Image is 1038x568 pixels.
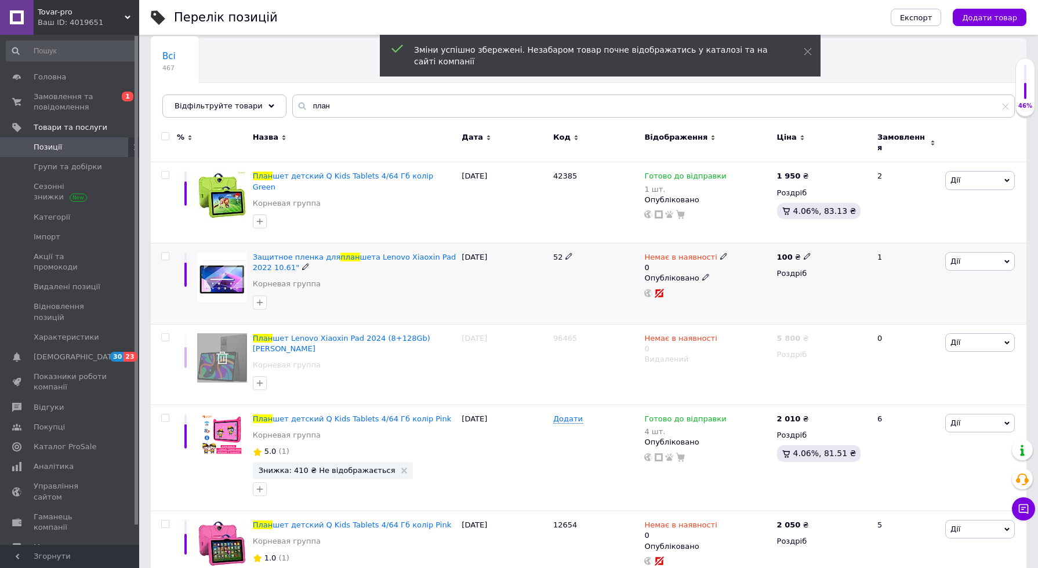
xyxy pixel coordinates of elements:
span: 4.06%, 83.13 ₴ [793,206,856,216]
div: 1 [870,243,942,324]
div: Опубліковано [644,195,771,205]
span: Дії [950,257,960,265]
a: Планшет детский Q Kids Tablets 4/64 Гб колір Pink [253,520,451,529]
img: Планшет детский Q Kids Tablets 4/64 Гб колір Green [197,171,247,219]
span: Замовлення та повідомлення [34,92,107,112]
div: Роздріб [777,536,868,547]
span: Немає в наявності [644,520,717,533]
img: Планшет детский Q Kids Tablets 4/64 Гб колір Pink [197,520,247,567]
span: Головна [34,72,66,82]
a: Корневая группа [253,279,321,289]
span: [DEMOGRAPHIC_DATA] [34,352,119,362]
span: Імпорт [34,232,60,242]
span: Групи та добірки [34,162,102,172]
div: 0 [644,333,717,354]
span: Каталог ProSale [34,442,96,452]
a: Корневая группа [253,360,321,370]
span: Всі [162,51,176,61]
div: 0 [644,520,717,541]
span: 12654 [553,520,577,529]
a: Корневая группа [253,198,321,209]
span: Відновлення позицій [34,301,107,322]
span: Позиції [34,142,62,152]
span: 4.06%, 81.51 ₴ [793,449,856,458]
span: план [340,253,360,261]
span: 23 [124,352,137,362]
span: % [177,132,184,143]
div: 46% [1016,102,1035,110]
span: Дії [950,525,960,533]
span: Товари та послуги [34,122,107,133]
div: Видалений [644,354,771,365]
div: Роздріб [777,268,868,279]
span: Акції та промокоди [34,252,107,272]
span: Немає в наявності [644,253,717,265]
span: Дії [950,176,960,184]
div: Опубліковано [644,437,771,447]
span: Замовлення [877,132,927,153]
span: Аналітика [34,461,74,472]
span: Защитное пленка для [253,253,341,261]
span: Гаманець компанії [34,512,107,533]
b: 100 [777,253,793,261]
span: Видалені позиції [34,282,100,292]
div: Роздріб [777,188,868,198]
b: 2 010 [777,414,801,423]
div: [DATE] [459,243,550,324]
span: Сезонні знижки [34,181,107,202]
span: Готово до відправки [644,172,726,184]
span: Дата [462,132,483,143]
span: Маркет [34,542,63,552]
span: шет Lenovo Xiaoxin Pad 2024 (8+128Gb) [PERSON_NAME] [253,334,430,353]
span: Експорт [900,13,932,22]
span: План [253,414,273,423]
span: Характеристики [34,332,99,343]
span: Відображення [644,132,707,143]
div: Роздріб [777,349,868,360]
input: Пошук по назві позиції, артикулу і пошуковим запитам [292,94,1015,118]
b: 2 050 [777,520,801,529]
div: ₴ [777,520,809,530]
div: Перелік позицій [174,12,278,24]
span: (1) [278,447,289,456]
span: 30 [110,352,124,362]
div: Опубліковано [644,541,771,552]
div: Ваш ID: 4019651 [38,17,139,28]
span: Управління сайтом [34,481,107,502]
span: Категорії [34,212,70,223]
button: Експорт [891,9,942,26]
div: [DATE] [459,324,550,405]
span: Готово до відправки [644,414,726,427]
b: 5 800 [777,334,801,343]
button: Чат з покупцем [1012,497,1035,520]
span: Покупці [34,422,65,432]
input: Пошук [6,41,137,61]
span: Показники роботи компанії [34,372,107,392]
div: ₴ [777,414,809,424]
span: 42385 [553,172,577,180]
div: 0 [644,252,727,273]
img: Защитное пленка для планшета Lenovo Xiaoxin Pad 2022 10.61" [197,252,247,302]
span: (1) [278,554,289,562]
div: 1 шт. [644,185,726,194]
div: 6 [870,405,942,511]
span: Відфільтруйте товари [175,101,263,110]
img: Планшет детский Q Kids Tablets 4/64 Гб колір Pink [197,414,247,455]
span: План [253,334,273,343]
span: Відгуки [34,402,64,413]
a: Планшет Lenovo Xiaoxin Pad 2024 (8+128Gb) [PERSON_NAME] [253,334,430,353]
span: 467 [162,64,176,72]
span: шет детский Q Kids Tablets 4/64 Гб колір Green [253,172,433,191]
span: Дії [950,418,960,427]
span: 1.0 [264,554,277,562]
span: Додати [553,414,583,424]
div: [DATE] [459,162,550,243]
a: Планшет детский Q Kids Tablets 4/64 Гб колір Green [253,172,433,191]
span: Додати товар [962,13,1017,22]
span: План [253,520,273,529]
div: Зміни успішно збережені. Незабаром товар почне відображатись у каталозі та на сайті компанії [414,44,775,67]
div: Опубліковано [644,273,771,283]
span: 5.0 [264,447,277,456]
div: Роздріб [777,430,868,440]
div: [DATE] [459,405,550,511]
